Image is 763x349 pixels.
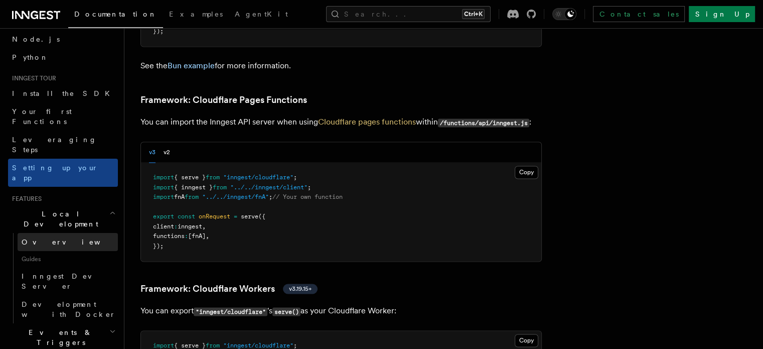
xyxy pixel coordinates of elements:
a: Framework: Cloudflare Pages Functions [140,93,307,107]
a: Sign Up [689,6,755,22]
button: Search...Ctrl+K [326,6,491,22]
p: See the for more information. [140,59,542,73]
span: const [178,213,195,220]
span: Install the SDK [12,89,116,97]
a: Cloudflare pages functions [318,117,416,127]
span: from [213,184,227,191]
span: }); [153,243,164,250]
p: You can import the Inngest API server when using within : [140,115,542,130]
span: v3.19.15+ [289,285,312,293]
span: Python [12,53,49,61]
a: Install the SDK [8,84,118,102]
span: export [153,213,174,220]
span: Inngest tour [8,74,56,82]
span: , [206,232,209,240]
span: from [185,193,199,200]
span: AgentKit [235,10,288,18]
kbd: Ctrl+K [462,9,485,19]
span: Events & Triggers [8,327,109,347]
a: Your first Functions [8,102,118,131]
span: ; [269,193,272,200]
div: Local Development [8,233,118,323]
span: : [185,232,188,240]
a: Framework: Cloudflare Workersv3.19.15+ [140,282,318,296]
span: import [153,184,174,191]
span: client [153,223,174,230]
span: inngest [178,223,202,230]
a: Examples [163,3,229,27]
a: Node.js [8,30,118,48]
a: Contact sales [593,6,685,22]
span: Node.js [12,35,60,43]
span: ; [308,184,311,191]
span: Local Development [8,209,109,229]
span: "../../inngest/client" [230,184,308,191]
span: functions [153,232,185,240]
span: Leveraging Steps [12,136,97,154]
span: [fnA] [188,232,206,240]
span: from [206,342,220,349]
span: Overview [22,238,125,246]
span: Documentation [74,10,157,18]
span: { serve } [174,342,206,349]
a: Bun example [168,61,215,70]
a: Python [8,48,118,66]
a: AgentKit [229,3,294,27]
a: Development with Docker [18,295,118,323]
button: Copy [515,334,538,347]
a: Setting up your app [8,159,118,187]
span: Guides [18,251,118,267]
span: import [153,174,174,181]
span: import [153,193,174,200]
span: Development with Docker [22,300,116,318]
p: You can export 's as your Cloudflare Worker: [140,304,542,318]
button: Toggle dark mode [552,8,576,20]
span: from [206,174,220,181]
span: Features [8,195,42,203]
button: Local Development [8,205,118,233]
span: , [202,223,206,230]
span: Your first Functions [12,107,72,126]
a: Inngest Dev Server [18,267,118,295]
span: ; [293,174,297,181]
span: Setting up your app [12,164,98,182]
code: "inngest/cloudflare" [194,307,267,316]
span: import [153,342,174,349]
span: { inngest } [174,184,213,191]
span: "../../inngest/fnA" [202,193,269,200]
a: Documentation [68,3,163,28]
span: "inngest/cloudflare" [223,174,293,181]
code: serve() [272,307,300,316]
button: Copy [515,166,538,179]
button: v3 [149,142,156,163]
code: /functions/api/inngest.js [438,119,529,127]
span: Examples [169,10,223,18]
a: Overview [18,233,118,251]
span: : [174,223,178,230]
span: serve [241,213,258,220]
span: ({ [258,213,265,220]
a: Leveraging Steps [8,131,118,159]
span: = [234,213,237,220]
span: fnA [174,193,185,200]
span: "inngest/cloudflare" [223,342,293,349]
span: }); [153,28,164,35]
span: // Your own function [272,193,343,200]
span: Inngest Dev Server [22,272,107,290]
button: v2 [164,142,170,163]
span: ; [293,342,297,349]
span: { serve } [174,174,206,181]
span: onRequest [199,213,230,220]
